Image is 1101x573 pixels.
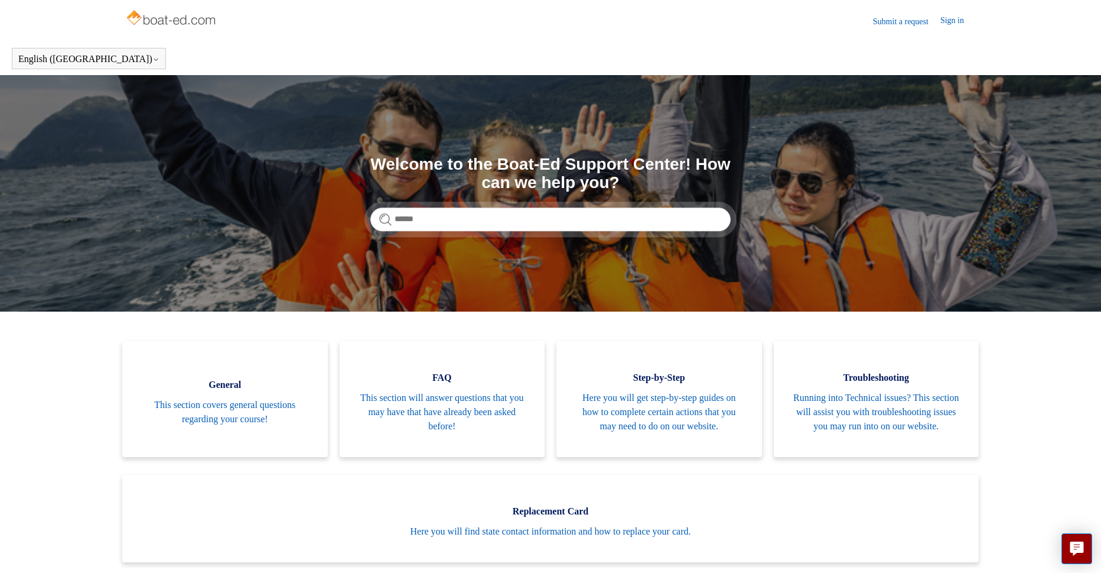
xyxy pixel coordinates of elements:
[940,14,976,28] a: Sign in
[125,7,219,31] img: Boat-Ed Help Center home page
[791,371,962,385] span: Troubleshooting
[140,504,961,519] span: Replacement Card
[140,378,310,392] span: General
[122,341,328,457] a: General This section covers general questions regarding your course!
[357,371,527,385] span: FAQ
[791,391,962,433] span: Running into Technical issues? This section will assist you with troubleshooting issues you may r...
[574,371,744,385] span: Step-by-Step
[1061,533,1092,564] button: Live chat
[370,208,731,231] input: Search
[140,398,310,426] span: This section covers general questions regarding your course!
[140,525,961,539] span: Here you will find state contact information and how to replace your card.
[370,156,731,192] h1: Welcome to the Boat-Ed Support Center! How can we help you?
[357,391,527,433] span: This section will answer questions that you may have that have already been asked before!
[122,475,979,562] a: Replacement Card Here you will find state contact information and how to replace your card.
[340,341,545,457] a: FAQ This section will answer questions that you may have that have already been asked before!
[774,341,979,457] a: Troubleshooting Running into Technical issues? This section will assist you with troubleshooting ...
[556,341,762,457] a: Step-by-Step Here you will get step-by-step guides on how to complete certain actions that you ma...
[18,54,159,64] button: English ([GEOGRAPHIC_DATA])
[574,391,744,433] span: Here you will get step-by-step guides on how to complete certain actions that you may need to do ...
[873,15,940,28] a: Submit a request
